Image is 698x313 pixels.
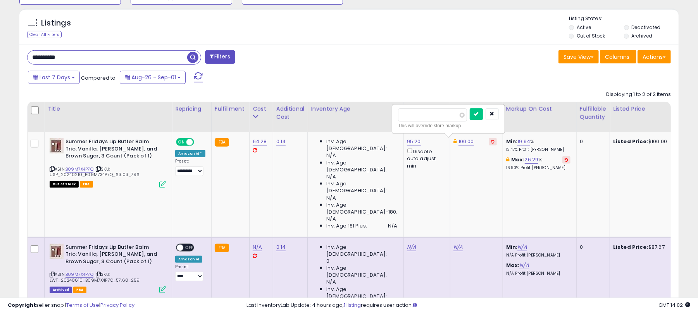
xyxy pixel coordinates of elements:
[506,165,570,171] p: 16.90% Profit [PERSON_NAME]
[506,262,520,269] b: Max:
[41,18,71,29] h5: Listings
[506,271,570,276] p: N/A Profit [PERSON_NAME]
[613,138,677,145] div: $100.00
[517,138,530,145] a: 19.94
[458,138,474,145] a: 100.00
[613,244,677,251] div: $87.67
[40,74,70,81] span: Last 7 Days
[50,138,166,187] div: ASIN:
[453,139,457,144] i: This overrides the store level Dynamic Max Price for this listing
[215,244,229,252] small: FBA
[50,271,140,283] span: | SKU: LWT_20240610_B09M7X4P7Q_57.60_259
[66,301,99,309] a: Terms of Use
[73,287,86,293] span: FBA
[503,102,576,132] th: The percentage added to the cost of goods (COGS) that forms the calculator for Min & Max prices.
[580,105,607,121] div: Fulfillable Quantity
[632,32,653,39] label: Archived
[175,264,205,282] div: Preset:
[8,302,134,309] div: seller snap | |
[276,105,305,121] div: Additional Cost
[276,138,286,145] a: 0.14
[253,138,267,145] a: 64.28
[326,216,336,222] span: N/A
[175,150,205,157] div: Amazon AI *
[613,243,648,251] b: Listed Price:
[506,105,573,113] div: Markup on Cost
[569,15,679,22] p: Listing States:
[50,244,64,259] img: 31pNwKw3WJL._SL40_.jpg
[27,31,62,38] div: Clear All Filters
[175,159,205,176] div: Preset:
[326,258,329,265] span: 0
[205,50,235,64] button: Filters
[577,32,605,39] label: Out of Stock
[632,24,661,31] label: Deactivated
[453,243,463,251] a: N/A
[525,156,539,164] a: 26.29
[131,74,176,81] span: Aug-26 - Sep-01
[606,91,671,98] div: Displaying 1 to 2 of 2 items
[506,138,570,152] div: %
[407,138,421,145] a: 95.20
[658,301,690,309] span: 2025-09-9 14:02 GMT
[326,265,397,279] span: Inv. Age [DEMOGRAPHIC_DATA]:
[326,195,336,202] span: N/A
[511,156,525,163] b: Max:
[326,138,397,152] span: Inv. Age [DEMOGRAPHIC_DATA]:
[326,244,397,258] span: Inv. Age [DEMOGRAPHIC_DATA]:
[276,243,286,251] a: 0.14
[50,181,79,188] span: All listings that are currently out of stock and unavailable for purchase on Amazon
[600,50,636,63] button: Columns
[407,147,444,169] div: Disable auto adjust min
[50,166,140,178] span: | SKU: USP_20240210_B09M7X4P7Q_63.03_796
[177,139,186,145] span: ON
[65,138,160,162] b: Summer Fridays Lip Butter Balm Trio: Vanilla, [PERSON_NAME], and Brown Sugar, 3 Count (Pack of 1)
[326,279,336,286] span: N/A
[246,302,690,309] div: Last InventoryLab Update: 4 hours ago, requires user action.
[326,173,336,180] span: N/A
[50,244,166,292] div: ASIN:
[506,243,518,251] b: Min:
[215,105,246,113] div: Fulfillment
[506,156,570,171] div: %
[605,53,629,61] span: Columns
[638,50,671,63] button: Actions
[28,71,80,84] button: Last 7 Days
[613,105,680,113] div: Listed Price
[326,222,367,229] span: Inv. Age 181 Plus:
[398,122,499,130] div: This will override store markup
[344,301,361,309] a: 1 listing
[8,301,36,309] strong: Copyright
[326,159,397,173] span: Inv. Age [DEMOGRAPHIC_DATA]:
[175,105,208,113] div: Repricing
[326,286,397,300] span: Inv. Age [DEMOGRAPHIC_DATA]:
[253,243,262,251] a: N/A
[311,105,400,113] div: Inventory Age
[253,105,270,113] div: Cost
[577,24,591,31] label: Active
[50,287,72,293] span: Listings that have been deleted from Seller Central
[65,271,93,278] a: B09M7X4P7Q
[81,74,117,82] span: Compared to:
[326,152,336,159] span: N/A
[580,138,604,145] div: 0
[80,181,93,188] span: FBA
[326,202,397,216] span: Inv. Age [DEMOGRAPHIC_DATA]-180:
[65,166,93,173] a: B09M7X4P7Q
[65,244,160,267] b: Summer Fridays Lip Butter Balm Trio: Vanilla, [PERSON_NAME], and Brown Sugar, 3 Count (Pack of 1)
[193,139,205,145] span: OFF
[613,138,648,145] b: Listed Price:
[506,253,570,258] p: N/A Profit [PERSON_NAME]
[491,140,495,144] i: Revert to store-level Dynamic Max Price
[48,105,169,113] div: Title
[175,256,202,263] div: Amazon AI
[558,50,599,63] button: Save View
[183,244,196,251] span: OFF
[580,244,604,251] div: 0
[519,262,529,269] a: N/A
[407,243,416,251] a: N/A
[215,138,229,147] small: FBA
[517,243,527,251] a: N/A
[100,301,134,309] a: Privacy Policy
[326,180,397,194] span: Inv. Age [DEMOGRAPHIC_DATA]:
